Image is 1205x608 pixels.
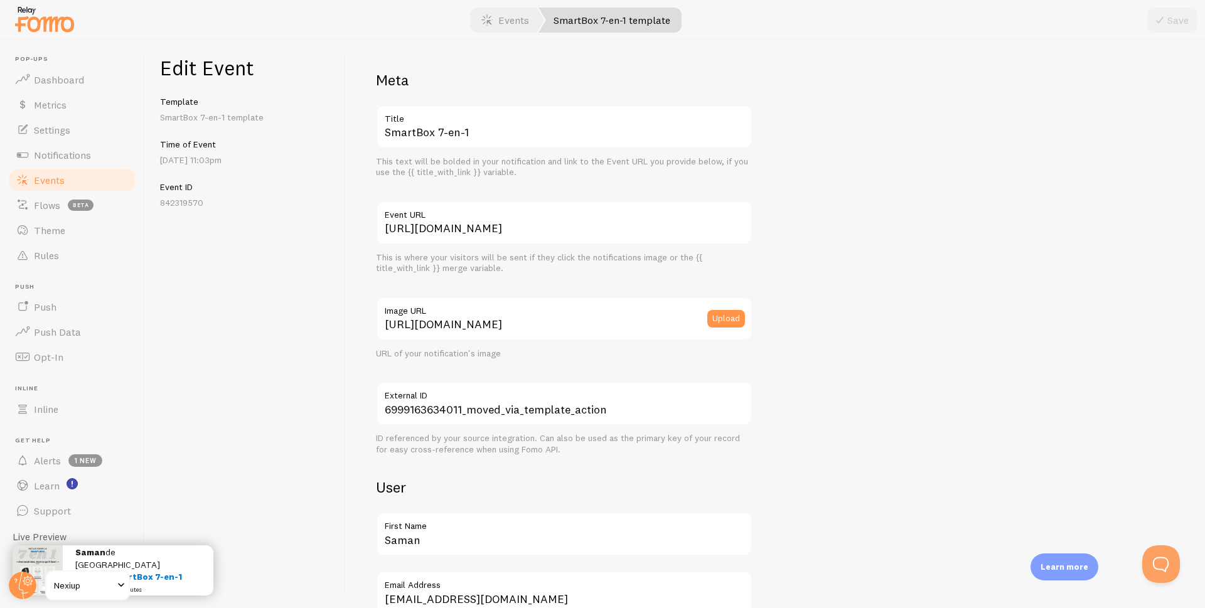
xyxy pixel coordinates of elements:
[8,117,137,142] a: Settings
[68,454,102,467] span: 1 new
[1142,545,1180,583] iframe: Help Scout Beacon - Open
[34,149,91,161] span: Notifications
[8,498,137,523] a: Support
[376,297,752,318] label: Image URL
[8,473,137,498] a: Learn
[8,344,137,370] a: Opt-In
[8,294,137,319] a: Push
[376,477,752,497] h2: User
[8,319,137,344] a: Push Data
[15,385,137,393] span: Inline
[1031,553,1098,580] div: Learn more
[160,196,330,209] p: 842319570
[376,381,752,403] label: External ID
[34,351,63,363] span: Opt-In
[376,433,752,455] div: ID referenced by your source integration. Can also be used as the primary key of your record for ...
[34,504,71,517] span: Support
[68,200,94,211] span: beta
[376,105,752,126] label: Title
[15,437,137,445] span: Get Help
[45,570,130,600] a: Nexiup
[15,55,137,63] span: Pop-ups
[67,478,78,489] svg: <p>Watch New Feature Tutorials!</p>
[376,201,752,222] label: Event URL
[8,448,137,473] a: Alerts 1 new
[13,3,76,35] img: fomo-relay-logo-orange.svg
[34,454,61,467] span: Alerts
[376,571,752,592] label: Email Address
[15,283,137,291] span: Push
[8,193,137,218] a: Flows beta
[8,397,137,422] a: Inline
[160,96,330,107] h5: Template
[34,249,59,262] span: Rules
[34,403,58,415] span: Inline
[34,99,67,111] span: Metrics
[8,142,137,168] a: Notifications
[8,218,137,243] a: Theme
[376,348,752,360] div: URL of your notification's image
[160,111,330,124] p: SmartBox 7-en-1 template
[8,92,137,117] a: Metrics
[34,124,70,136] span: Settings
[376,252,752,274] div: This is where your visitors will be sent if they click the notifications image or the {{ title_wi...
[1041,561,1088,573] p: Learn more
[54,578,114,593] span: Nexiup
[34,479,60,492] span: Learn
[160,181,330,193] h5: Event ID
[8,67,137,92] a: Dashboard
[376,70,752,90] h2: Meta
[376,512,752,533] label: First Name
[34,326,81,338] span: Push Data
[376,156,752,178] div: This text will be bolded in your notification and link to the Event URL you provide below, if you...
[160,55,330,81] h1: Edit Event
[160,139,330,150] h5: Time of Event
[8,168,137,193] a: Events
[707,310,745,328] button: Upload
[34,199,60,211] span: Flows
[34,73,84,86] span: Dashboard
[160,154,330,166] p: [DATE] 11:03pm
[34,224,65,237] span: Theme
[34,174,65,186] span: Events
[34,301,56,313] span: Push
[8,243,137,268] a: Rules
